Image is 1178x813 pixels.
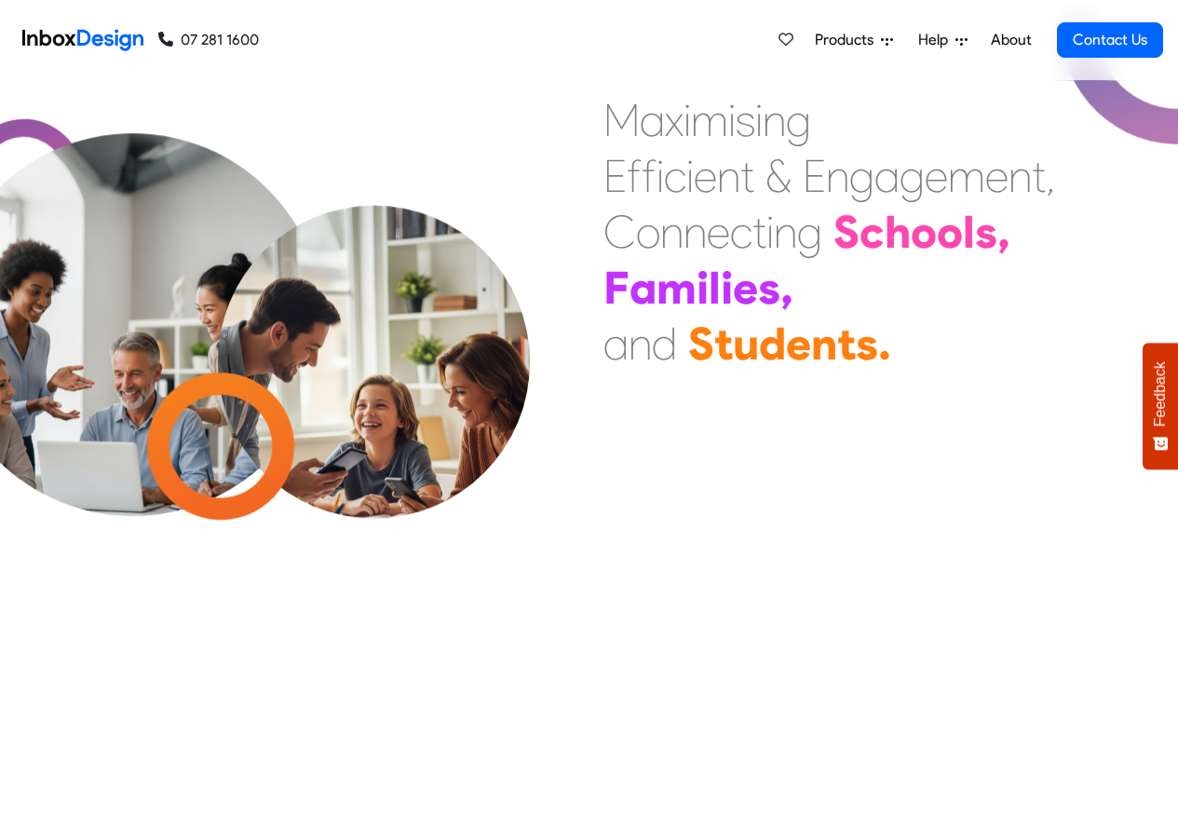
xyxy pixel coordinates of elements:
div: e [985,148,1009,204]
div: , [1046,148,1055,204]
button: Feedback - Show survey [1143,343,1178,469]
div: a [874,148,900,204]
div: s [736,92,755,148]
div: o [636,204,660,260]
div: e [733,260,758,316]
div: c [664,148,686,204]
span: Help [918,29,955,51]
div: Maximising Efficient & Engagement, Connecting Schools, Families, and Students. [603,92,1055,372]
div: e [707,204,730,260]
div: m [657,260,697,316]
div: u [733,316,759,372]
div: a [630,260,657,316]
div: t [752,204,766,260]
div: g [786,92,811,148]
div: S [833,204,860,260]
div: o [911,204,937,260]
div: e [786,316,811,372]
div: a [603,316,629,372]
div: t [714,316,733,372]
div: n [684,204,707,260]
div: & [765,148,792,204]
div: e [925,148,948,204]
div: g [797,204,822,260]
div: n [826,148,849,204]
div: i [728,92,736,148]
a: Products [807,21,900,59]
div: f [642,148,657,204]
img: parents_with_child.png [179,203,569,593]
div: i [657,148,664,204]
div: g [849,148,874,204]
div: c [730,204,752,260]
div: E [603,148,627,204]
div: d [759,316,786,372]
div: l [709,260,721,316]
div: , [997,204,1010,260]
div: n [763,92,786,148]
div: n [660,204,684,260]
div: S [688,316,714,372]
a: 07 281 1600 [158,29,259,51]
div: f [627,148,642,204]
div: t [837,316,856,372]
div: E [803,148,826,204]
div: g [900,148,925,204]
div: n [774,204,797,260]
div: x [665,92,684,148]
div: n [811,316,837,372]
div: i [684,92,691,148]
div: t [740,148,754,204]
div: t [1032,148,1046,204]
div: n [717,148,740,204]
div: i [755,92,763,148]
div: i [766,204,774,260]
div: s [856,316,878,372]
div: m [691,92,728,148]
div: i [721,260,733,316]
div: n [629,316,652,372]
div: c [860,204,885,260]
div: s [975,204,997,260]
div: C [603,204,636,260]
div: e [694,148,717,204]
div: i [686,148,694,204]
a: Help [911,21,975,59]
div: s [758,260,780,316]
span: Products [815,29,881,51]
div: a [640,92,665,148]
a: About [985,21,1036,59]
div: , [780,260,793,316]
div: h [885,204,911,260]
span: Feedback [1152,361,1169,427]
div: l [963,204,975,260]
div: i [697,260,709,316]
div: F [603,260,630,316]
div: m [948,148,985,204]
div: d [652,316,677,372]
div: . [878,316,891,372]
div: o [937,204,963,260]
a: Contact Us [1057,22,1163,58]
div: n [1009,148,1032,204]
div: M [603,92,640,148]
